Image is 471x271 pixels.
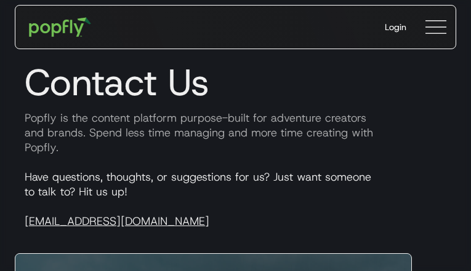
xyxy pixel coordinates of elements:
[25,214,209,229] a: [EMAIL_ADDRESS][DOMAIN_NAME]
[375,11,416,43] a: Login
[15,60,456,104] h1: Contact Us
[385,21,406,33] div: Login
[15,111,456,155] p: Popfly is the content platform purpose-built for adventure creators and brands. Spend less time m...
[15,170,456,229] p: Have questions, thoughts, or suggestions for us? Just want someone to talk to? Hit us up!
[20,9,100,45] a: home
